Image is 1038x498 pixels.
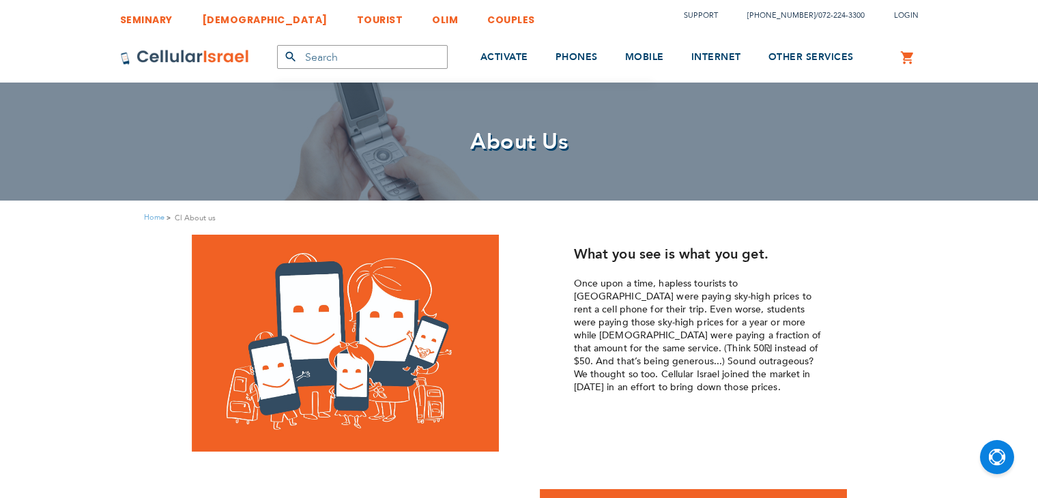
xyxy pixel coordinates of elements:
span: OTHER SERVICES [768,50,854,63]
li: / [734,5,865,25]
span: INTERNET [691,50,741,63]
input: Search [277,45,448,69]
img: Cellular Israel Logo [120,49,250,65]
a: [PHONE_NUMBER] [747,10,816,20]
strong: Cl About us [175,211,216,224]
a: PHONES [556,32,598,83]
h2: What you see is what you get. [574,245,826,263]
a: Home [144,212,164,222]
span: About Us [470,127,568,157]
a: INTERNET [691,32,741,83]
a: MOBILE [625,32,664,83]
a: ACTIVATE [480,32,528,83]
a: TOURIST [357,3,403,29]
a: SEMINARY [120,3,173,29]
a: OTHER SERVICES [768,32,854,83]
a: OLIM [432,3,458,29]
a: [DEMOGRAPHIC_DATA] [202,3,328,29]
a: Support [684,10,718,20]
p: Once upon a time, hapless tourists to [GEOGRAPHIC_DATA] were paying sky-high prices to rent a cel... [574,277,826,394]
span: PHONES [556,50,598,63]
span: Login [894,10,919,20]
a: COUPLES [487,3,535,29]
span: MOBILE [625,50,664,63]
span: ACTIVATE [480,50,528,63]
a: 072-224-3300 [818,10,865,20]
